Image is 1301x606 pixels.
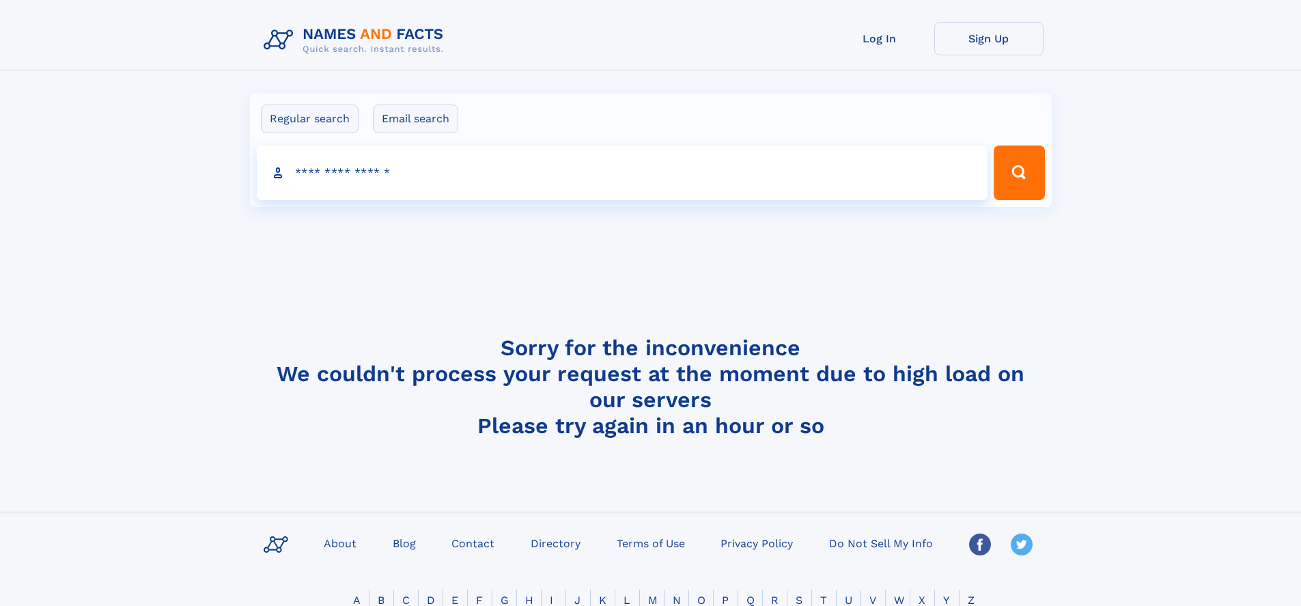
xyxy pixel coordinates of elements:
label: Regular search [261,105,359,133]
a: Contact [446,533,500,553]
label: Email search [373,105,458,133]
a: Log In [825,22,934,55]
a: Directory [525,533,586,553]
a: Privacy Policy [715,533,798,553]
a: Do Not Sell My Info [824,533,938,553]
a: About [318,533,362,553]
a: Terms of Use [611,533,690,553]
input: search input [257,146,988,200]
button: Search Button [994,146,1044,200]
a: Sign Up [934,22,1044,55]
h4: Sorry for the inconvenience We couldn't process your request at the moment due to high load on ou... [258,335,1044,439]
img: Facebook [969,534,991,555]
img: Twitter [1011,534,1033,555]
img: Logo Names and Facts [258,22,455,59]
a: Blog [387,533,421,553]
